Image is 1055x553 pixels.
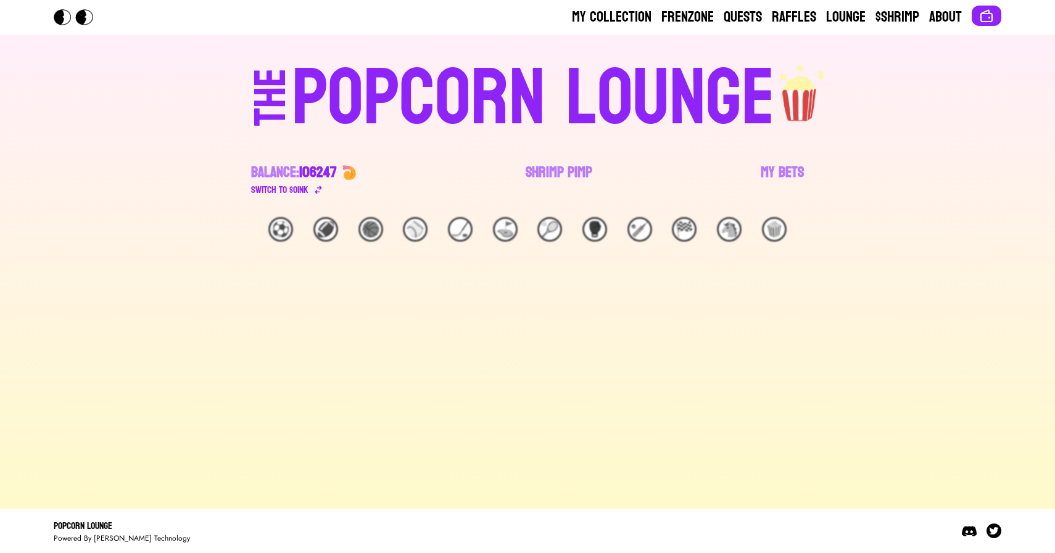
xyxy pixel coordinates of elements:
[582,217,607,242] div: 🥊
[772,7,816,27] a: Raffles
[929,7,962,27] a: About
[661,7,714,27] a: Frenzone
[724,7,762,27] a: Quests
[268,217,293,242] div: ⚽️
[342,165,357,180] img: 🍤
[762,217,787,242] div: 🍿
[249,68,293,150] div: THE
[292,59,775,138] div: POPCORN LOUNGE
[403,217,428,242] div: ⚾️
[54,518,190,533] div: Popcorn Lounge
[572,7,652,27] a: My Collection
[526,163,592,197] a: Shrimp Pimp
[313,217,338,242] div: 🏈
[54,533,190,543] div: Powered By [PERSON_NAME] Technology
[761,163,804,197] a: My Bets
[775,54,825,123] img: popcorn
[672,217,697,242] div: 🏁
[251,182,308,197] div: Switch to $ OINK
[987,523,1001,538] img: Twitter
[875,7,919,27] a: $Shrimp
[627,217,652,242] div: 🏏
[826,7,866,27] a: Lounge
[299,159,337,186] span: 106247
[54,9,103,25] img: Popcorn
[493,217,518,242] div: ⛳️
[717,217,742,242] div: 🐴
[962,523,977,538] img: Discord
[979,9,994,23] img: Connect wallet
[147,54,908,138] a: THEPOPCORN LOUNGEpopcorn
[537,217,562,242] div: 🎾
[251,163,337,182] div: Balance:
[358,217,383,242] div: 🏀
[448,217,473,242] div: 🏒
